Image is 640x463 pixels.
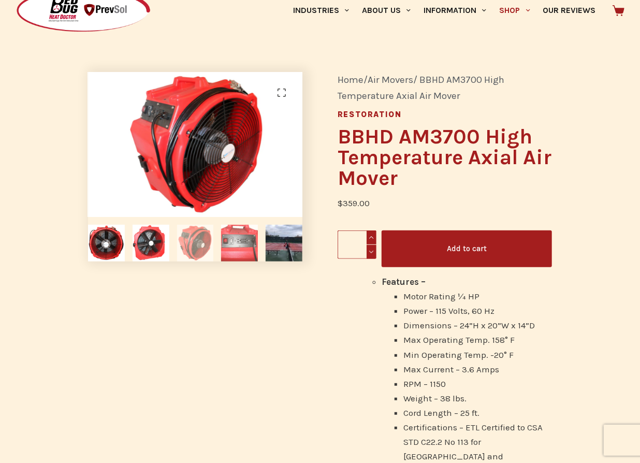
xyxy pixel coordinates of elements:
[338,111,552,119] h5: Restoration
[338,230,376,259] input: Product quantity
[338,74,363,85] a: Home
[271,82,292,103] a: View full-screen image gallery
[338,198,370,208] bdi: 359.00
[221,225,258,262] img: BBHD Industrial Axial Air Mover control panel, for use in high heat environments and for restorat...
[266,225,302,262] img: Axial Fan drying tennis court before match
[368,74,413,85] a: Air Movers
[382,230,552,267] button: Add to cart
[403,364,499,374] span: Max Current – 3.6 Amps
[382,277,426,287] b: Features –
[8,4,39,35] button: Open LiveChat chat widget
[403,350,514,360] span: Min Operating Temp. -20° F
[177,225,214,262] img: BBHD Axial Fan Front, compare to SISU Axial Fan
[403,408,479,418] span: Cord Length – 25 ft.
[403,320,535,330] span: Dimensions – 24”H x 20”W x 14”D
[338,126,552,189] h1: BBHD AM3700 High Temperature Axial Air Mover
[403,393,467,403] span: Weight – 38 lbs.
[133,225,169,262] img: BBHD Axial Fan back view, for use during bed bug treatments and restoration
[338,72,552,104] nav: Breadcrumb
[338,198,343,208] span: $
[403,291,479,301] span: Motor Rating ¼ HP
[492,335,515,345] span: 158° F
[403,379,446,389] span: RPM – 1150
[403,335,490,345] span: Max Operating Temp.
[88,225,125,262] img: AM3700 Axial Fan front view, for use in high heat environs, easily portable
[403,306,494,316] span: Power – 115 Volts, 60 Hz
